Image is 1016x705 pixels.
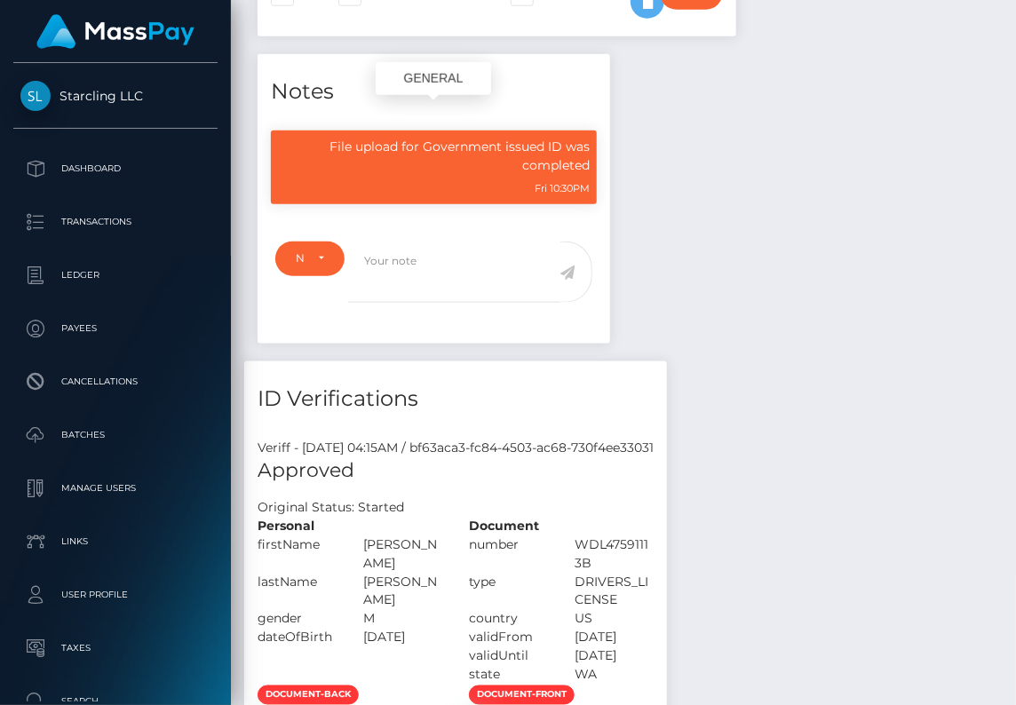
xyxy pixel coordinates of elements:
[13,253,218,297] a: Ledger
[20,635,210,661] p: Taxes
[275,242,345,275] button: Note Type
[20,155,210,182] p: Dashboard
[244,610,350,629] div: gender
[456,573,561,610] div: type
[244,535,350,573] div: firstName
[258,685,359,705] span: document-back
[244,439,667,457] div: Veriff - [DATE] 04:15AM / bf63aca3-fc84-4503-ac68-730f4ee33031
[561,573,667,610] div: DRIVERS_LICENSE
[456,610,561,629] div: country
[271,76,597,107] h4: Notes
[278,138,590,175] p: File upload for Government issued ID was completed
[13,200,218,244] a: Transactions
[13,573,218,617] a: User Profile
[456,629,561,647] div: validFrom
[244,573,350,610] div: lastName
[456,666,561,685] div: state
[258,518,314,534] strong: Personal
[13,147,218,191] a: Dashboard
[13,88,218,104] span: Starcling LLC
[13,306,218,351] a: Payees
[20,582,210,608] p: User Profile
[456,647,561,666] div: validUntil
[20,528,210,555] p: Links
[13,466,218,511] a: Manage Users
[296,251,304,265] div: Note Type
[469,518,539,534] strong: Document
[244,629,350,647] div: dateOfBirth
[13,360,218,404] a: Cancellations
[20,81,51,111] img: Starcling LLC
[20,475,210,502] p: Manage Users
[561,610,667,629] div: US
[350,535,456,573] div: [PERSON_NAME]
[561,535,667,573] div: WDL47591113B
[13,626,218,670] a: Taxes
[20,262,210,289] p: Ledger
[258,384,654,415] h4: ID Verifications
[20,315,210,342] p: Payees
[376,62,491,95] div: GENERAL
[258,499,404,515] h7: Original Status: Started
[561,666,667,685] div: WA
[20,422,210,448] p: Batches
[258,457,654,485] h5: Approved
[20,368,210,395] p: Cancellations
[535,182,590,194] small: Fri 10:30PM
[456,535,561,573] div: number
[13,413,218,457] a: Batches
[36,14,194,49] img: MassPay Logo
[469,685,575,705] span: document-front
[20,209,210,235] p: Transactions
[13,519,218,564] a: Links
[350,629,456,647] div: [DATE]
[350,573,456,610] div: [PERSON_NAME]
[561,629,667,647] div: [DATE]
[350,610,456,629] div: M
[561,647,667,666] div: [DATE]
